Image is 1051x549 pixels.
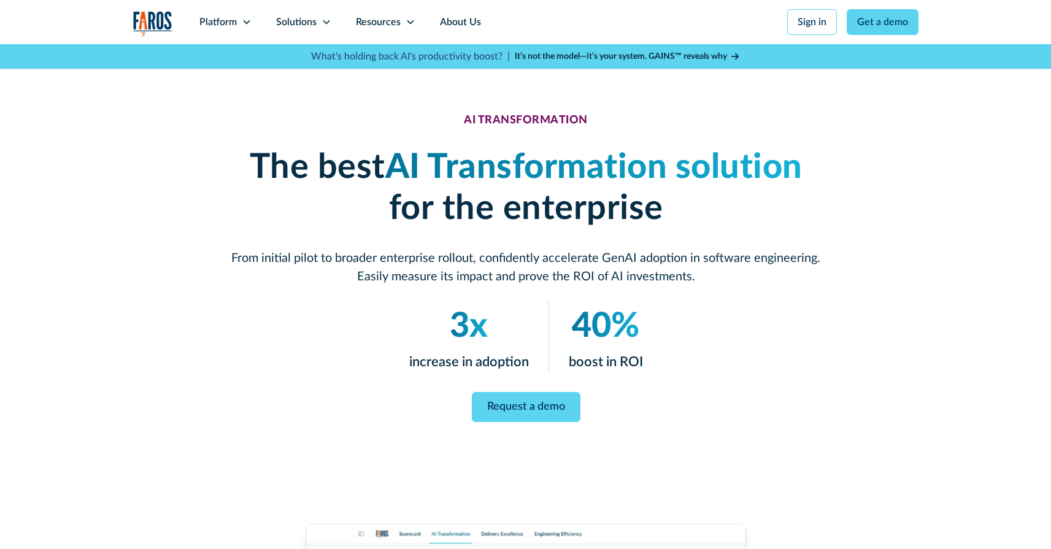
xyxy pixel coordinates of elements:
[133,11,172,36] img: Logo of the analytics and reporting company Faros.
[276,15,317,29] div: Solutions
[450,309,488,344] em: 3x
[311,49,510,64] p: What's holding back AI's productivity boost? |
[847,9,918,35] a: Get a demo
[388,191,663,226] strong: for the enterprise
[409,352,528,372] p: increase in adoption
[133,11,172,36] a: home
[356,15,401,29] div: Resources
[568,352,642,372] p: boost in ROI
[385,150,802,185] em: AI Transformation solution
[515,52,727,61] strong: It’s not the model—it’s your system. GAINS™ reveals why
[572,309,639,344] em: 40%
[787,9,837,35] a: Sign in
[471,392,580,422] a: Request a demo
[231,249,820,286] p: From initial pilot to broader enterprise rollout, confidently accelerate GenAI adoption in softwa...
[249,150,385,185] strong: The best
[199,15,237,29] div: Platform
[464,114,588,128] div: AI TRANSFORMATION
[515,50,741,63] a: It’s not the model—it’s your system. GAINS™ reveals why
